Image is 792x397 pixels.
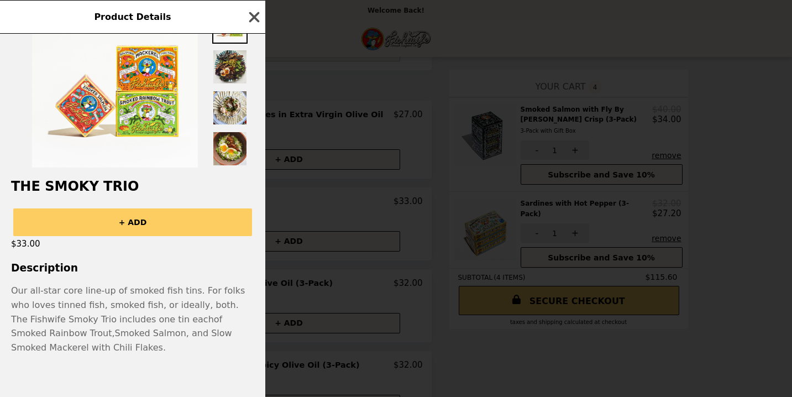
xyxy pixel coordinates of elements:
img: Default Title [32,2,198,168]
p: The Fishwife Smoky Trio includes one tin each moked Rainbow Trout, moked Salmon, and Slow Smoked ... [11,312,254,355]
span: S [115,328,120,338]
img: Thumbnail 3 [212,90,248,126]
img: Thumbnail 4 [212,131,248,166]
img: Thumbnail 2 [212,49,248,85]
span: Product Details [94,12,171,22]
p: Our all-star core line-up of smoked fish tins. For folks who loves tinned fish, smoked fish, or i... [11,284,254,312]
button: + ADD [13,208,252,236]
